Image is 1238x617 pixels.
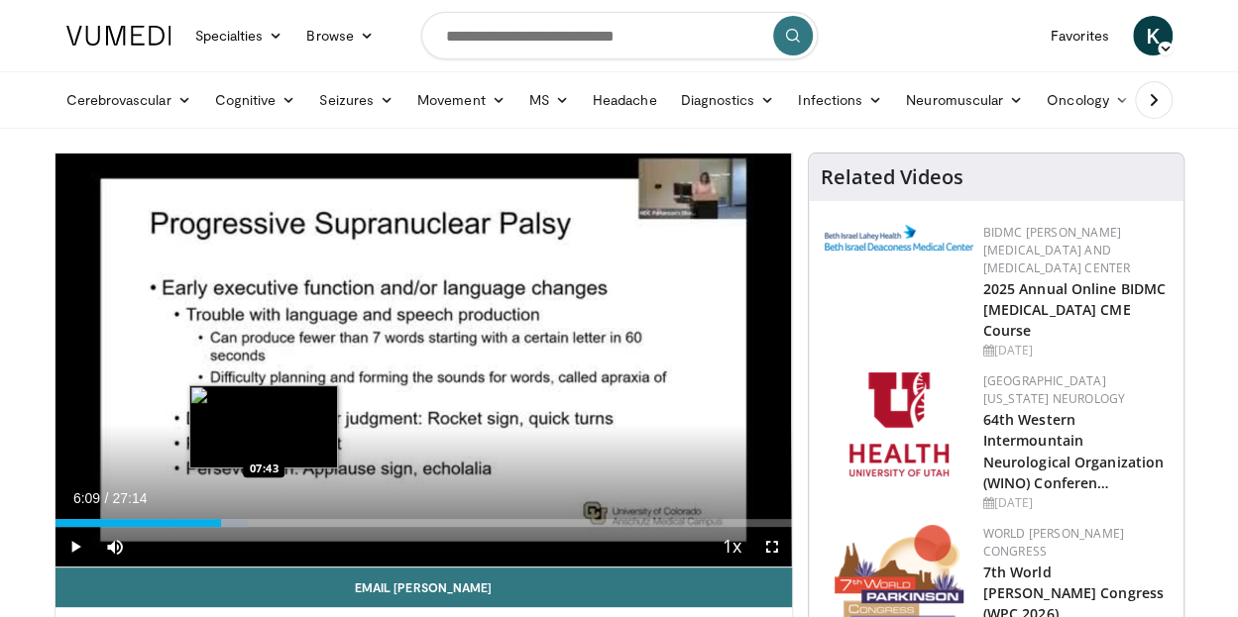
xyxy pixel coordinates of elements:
a: BIDMC [PERSON_NAME][MEDICAL_DATA] and [MEDICAL_DATA] Center [983,224,1131,276]
span: / [105,490,109,506]
a: Cognitive [203,80,308,120]
a: Specialties [183,16,295,55]
button: Playback Rate [713,527,752,566]
img: f6362829-b0a3-407d-a044-59546adfd345.png.150x105_q85_autocrop_double_scale_upscale_version-0.2.png [849,372,949,476]
a: 2025 Annual Online BIDMC [MEDICAL_DATA] CME Course [983,279,1166,340]
div: Progress Bar [56,519,792,527]
a: Browse [294,16,386,55]
a: World [PERSON_NAME] Congress [983,525,1124,560]
a: Infections [786,80,894,120]
a: Neuromuscular [894,80,1035,120]
div: [DATE] [983,494,1168,512]
button: Fullscreen [752,527,792,566]
a: Movement [405,80,517,120]
a: Favorites [1039,16,1121,55]
a: [GEOGRAPHIC_DATA][US_STATE] Neurology [983,372,1125,407]
a: K [1133,16,1173,55]
img: VuMedi Logo [66,26,171,46]
img: image.jpeg [189,385,338,468]
input: Search topics, interventions [421,12,818,59]
a: Cerebrovascular [55,80,203,120]
h4: Related Videos [821,165,963,189]
button: Play [56,527,95,566]
span: 6:09 [73,490,100,506]
a: Diagnostics [668,80,786,120]
span: 27:14 [112,490,147,506]
a: Oncology [1035,80,1141,120]
a: Headache [581,80,669,120]
button: Mute [95,527,135,566]
div: [DATE] [983,342,1168,360]
a: Seizures [307,80,405,120]
video-js: Video Player [56,154,792,567]
a: MS [517,80,581,120]
a: Email [PERSON_NAME] [56,567,792,607]
img: c96b19ec-a48b-46a9-9095-935f19585444.png.150x105_q85_autocrop_double_scale_upscale_version-0.2.png [825,225,973,251]
a: 64th Western Intermountain Neurological Organization (WINO) Conferen… [983,410,1165,491]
